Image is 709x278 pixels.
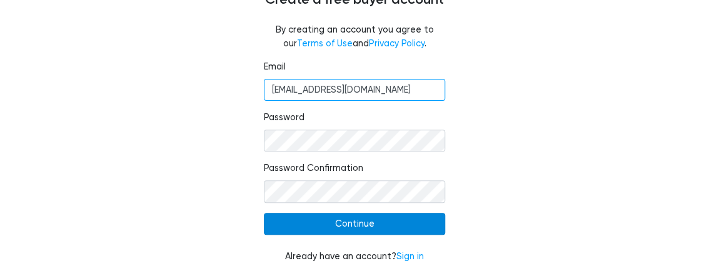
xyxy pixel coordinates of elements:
a: Sign in [396,251,424,262]
a: Privacy Policy [368,38,424,49]
label: Password Confirmation [264,162,363,175]
input: Continue [264,213,445,235]
label: Password [264,111,304,125]
fieldset: By creating an account you agree to our and . [264,23,445,50]
a: Terms of Use [296,38,352,49]
label: Email [264,60,286,74]
div: Already have an account? [264,250,445,264]
input: Email [264,79,445,101]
